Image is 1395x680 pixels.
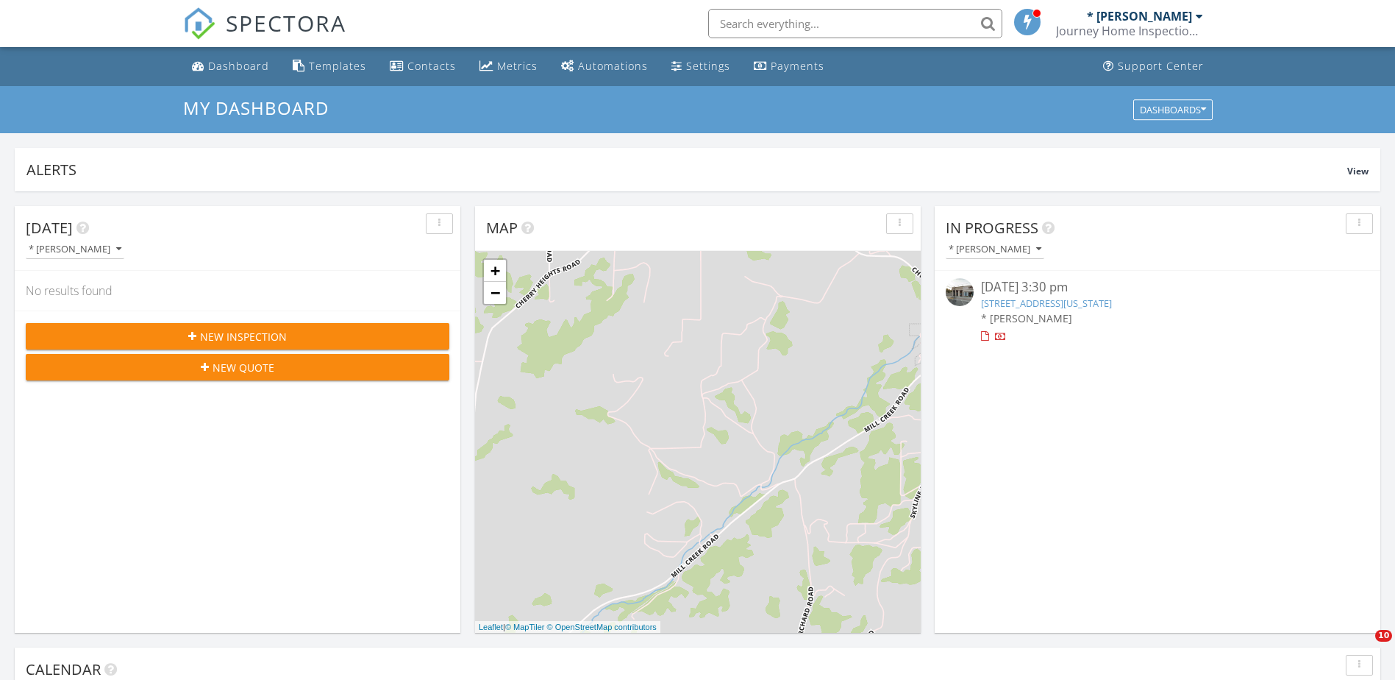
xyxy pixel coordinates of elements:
span: Calendar [26,659,101,679]
div: No results found [15,271,460,311]
a: Leaflet [479,623,503,631]
span: SPECTORA [226,7,346,38]
div: Payments [771,59,824,73]
span: My Dashboard [183,96,329,120]
a: © MapTiler [505,623,545,631]
a: Dashboard [186,53,275,80]
a: Settings [666,53,736,80]
a: [STREET_ADDRESS][US_STATE] [981,297,1112,310]
button: * [PERSON_NAME] [26,240,124,260]
span: View [1347,165,1369,177]
div: Dashboards [1140,105,1206,115]
a: Support Center [1097,53,1210,80]
div: Contacts [407,59,456,73]
div: Settings [686,59,730,73]
a: SPECTORA [183,20,346,51]
span: In Progress [946,218,1038,238]
span: 10 [1375,630,1392,642]
a: [DATE] 3:30 pm [STREET_ADDRESS][US_STATE] * [PERSON_NAME] [946,278,1369,344]
div: Journey Home Inspections LLC [1056,24,1203,38]
div: Support Center [1118,59,1204,73]
a: Automations (Basic) [555,53,654,80]
div: Alerts [26,160,1347,180]
a: Templates [287,53,372,80]
div: Templates [309,59,366,73]
button: * [PERSON_NAME] [946,240,1044,260]
span: New Quote [213,360,274,375]
div: | [475,621,660,634]
span: Map [486,218,518,238]
div: * [PERSON_NAME] [949,244,1041,255]
img: streetview [946,278,974,306]
div: [DATE] 3:30 pm [981,278,1334,297]
a: Zoom in [484,260,506,282]
img: The Best Home Inspection Software - Spectora [183,7,215,40]
a: © OpenStreetMap contributors [547,623,657,631]
span: New Inspection [200,329,287,344]
button: Dashboards [1133,99,1213,120]
span: [DATE] [26,218,73,238]
div: * [PERSON_NAME] [29,244,121,255]
a: Zoom out [484,282,506,304]
a: Metrics [474,53,543,80]
div: Automations [578,59,648,73]
a: Contacts [384,53,462,80]
div: * [PERSON_NAME] [1087,9,1192,24]
div: Metrics [497,59,538,73]
span: * [PERSON_NAME] [981,311,1072,325]
div: Dashboard [208,59,269,73]
button: New Inspection [26,323,449,350]
input: Search everything... [708,9,1002,38]
a: Payments [748,53,830,80]
iframe: Intercom live chat [1345,630,1380,665]
button: New Quote [26,354,449,380]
